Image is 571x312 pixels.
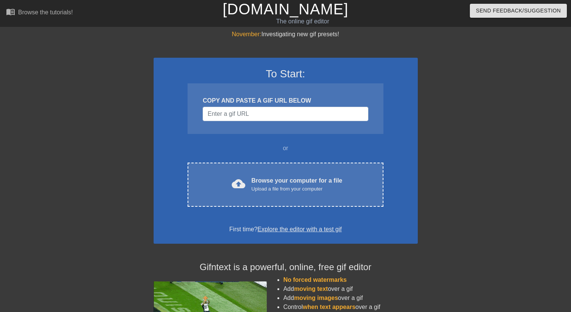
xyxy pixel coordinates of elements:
input: Username [203,107,368,121]
span: when text appears [303,304,356,310]
span: No forced watermarks [283,277,347,283]
a: Explore the editor with a test gif [257,226,342,232]
span: Send Feedback/Suggestion [476,6,561,15]
span: moving text [294,286,328,292]
li: Add over a gif [283,294,418,303]
h4: Gifntext is a powerful, online, free gif editor [154,262,418,273]
a: [DOMAIN_NAME] [223,1,348,17]
li: Control over a gif [283,303,418,312]
span: November: [232,31,261,37]
div: The online gif editor [194,17,411,26]
div: Browse your computer for a file [251,176,342,193]
a: Browse the tutorials! [6,7,73,19]
div: Upload a file from your computer [251,185,342,193]
div: Browse the tutorials! [18,9,73,15]
div: First time? [163,225,408,234]
div: or [173,144,398,153]
div: COPY AND PASTE A GIF URL BELOW [203,96,368,105]
span: menu_book [6,7,15,16]
span: cloud_upload [232,177,245,191]
div: Investigating new gif presets! [154,30,418,39]
span: moving images [294,295,338,301]
button: Send Feedback/Suggestion [470,4,567,18]
h3: To Start: [163,68,408,80]
li: Add over a gif [283,284,418,294]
